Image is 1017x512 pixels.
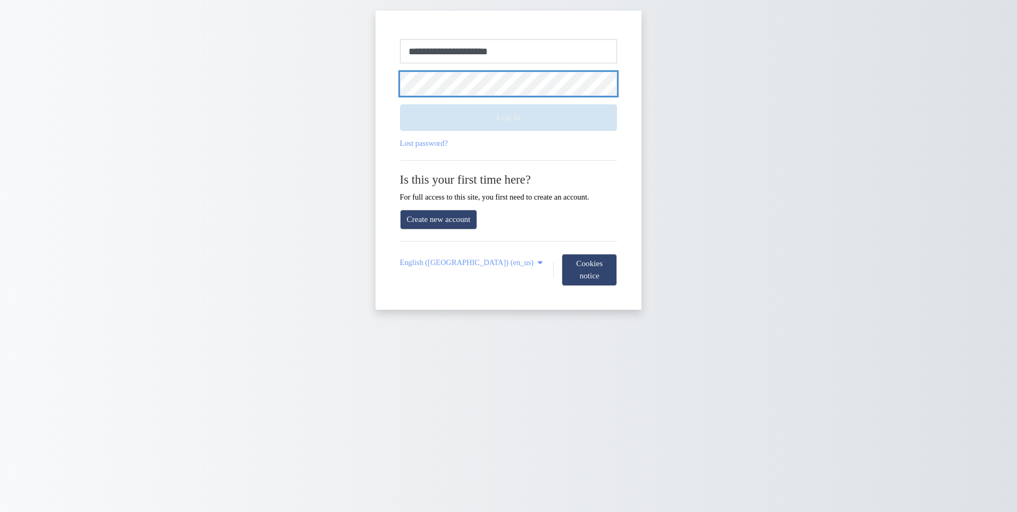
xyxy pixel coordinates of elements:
button: Log in [400,104,618,131]
a: Lost password? [400,139,448,147]
a: English (United States) ‎(en_us)‎ [400,258,545,267]
div: For full access to this site, you first need to create an account. [400,172,618,201]
h2: Is this your first time here? [400,172,618,187]
button: Cookies notice [562,254,617,286]
a: Create new account [400,210,478,229]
